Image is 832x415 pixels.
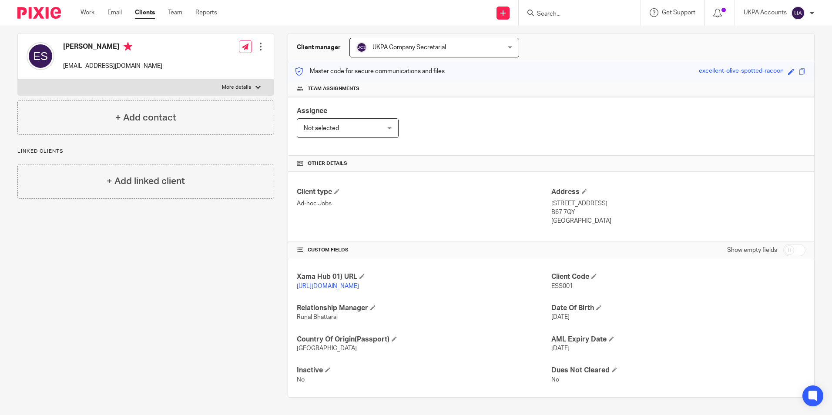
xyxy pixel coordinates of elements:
[124,42,132,51] i: Primary
[551,314,570,320] span: [DATE]
[551,208,805,217] p: B67 7QY
[551,199,805,208] p: [STREET_ADDRESS]
[297,335,551,344] h4: Country Of Origin(Passport)
[297,283,359,289] a: [URL][DOMAIN_NAME]
[297,187,551,197] h4: Client type
[551,345,570,351] span: [DATE]
[308,160,347,167] span: Other details
[297,366,551,375] h4: Inactive
[81,8,94,17] a: Work
[791,6,805,20] img: svg%3E
[63,42,162,53] h4: [PERSON_NAME]
[135,8,155,17] a: Clients
[297,107,327,114] span: Assignee
[744,8,787,17] p: UKPA Accounts
[297,304,551,313] h4: Relationship Manager
[168,8,182,17] a: Team
[297,345,357,351] span: [GEOGRAPHIC_DATA]
[372,44,446,50] span: UKPA Company Secretarial
[107,174,185,188] h4: + Add linked client
[304,125,339,131] span: Not selected
[295,67,445,76] p: Master code for secure communications and files
[297,314,338,320] span: Runal Bhattarai
[551,377,559,383] span: No
[727,246,777,254] label: Show empty fields
[536,10,614,18] input: Search
[17,148,274,155] p: Linked clients
[297,247,551,254] h4: CUSTOM FIELDS
[297,43,341,52] h3: Client manager
[195,8,217,17] a: Reports
[297,377,305,383] span: No
[551,366,805,375] h4: Dues Not Cleared
[699,67,784,77] div: excellent-olive-spotted-racoon
[551,283,573,289] span: ESS001
[551,335,805,344] h4: AML Expiry Date
[17,7,61,19] img: Pixie
[551,217,805,225] p: [GEOGRAPHIC_DATA]
[356,42,367,53] img: svg%3E
[297,272,551,281] h4: Xama Hub 01) URL
[308,85,359,92] span: Team assignments
[551,272,805,281] h4: Client Code
[662,10,695,16] span: Get Support
[107,8,122,17] a: Email
[115,111,176,124] h4: + Add contact
[222,84,251,91] p: More details
[551,187,805,197] h4: Address
[551,304,805,313] h4: Date Of Birth
[27,42,54,70] img: svg%3E
[63,62,162,70] p: [EMAIL_ADDRESS][DOMAIN_NAME]
[297,199,551,208] p: Ad-hoc Jobs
